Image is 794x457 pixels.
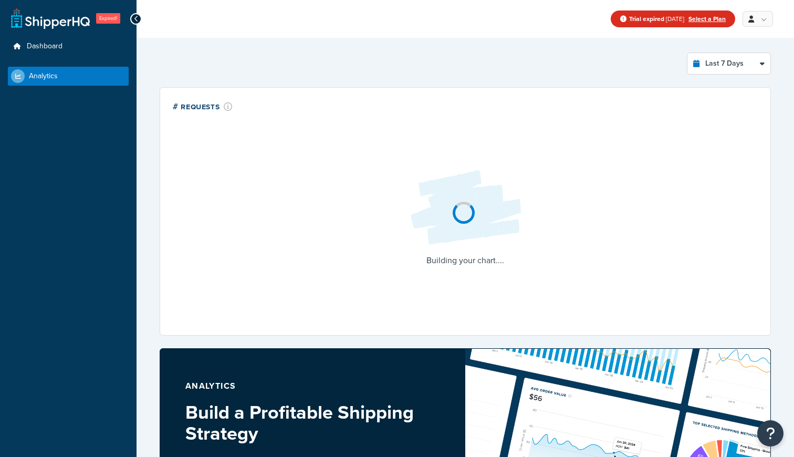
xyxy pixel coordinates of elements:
span: Analytics [29,72,58,81]
span: Expired! [96,13,120,24]
a: Select a Plan [688,14,726,24]
span: Dashboard [27,42,62,51]
p: Building your chart.... [402,253,528,268]
strong: Trial expired [629,14,664,24]
button: Open Resource Center [757,420,783,446]
p: Analytics [185,379,440,393]
a: Analytics [8,67,129,86]
span: [DATE] [629,14,684,24]
div: # Requests [173,100,233,112]
a: Dashboard [8,37,129,56]
h3: Build a Profitable Shipping Strategy [185,402,440,443]
img: Loading... [402,162,528,253]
